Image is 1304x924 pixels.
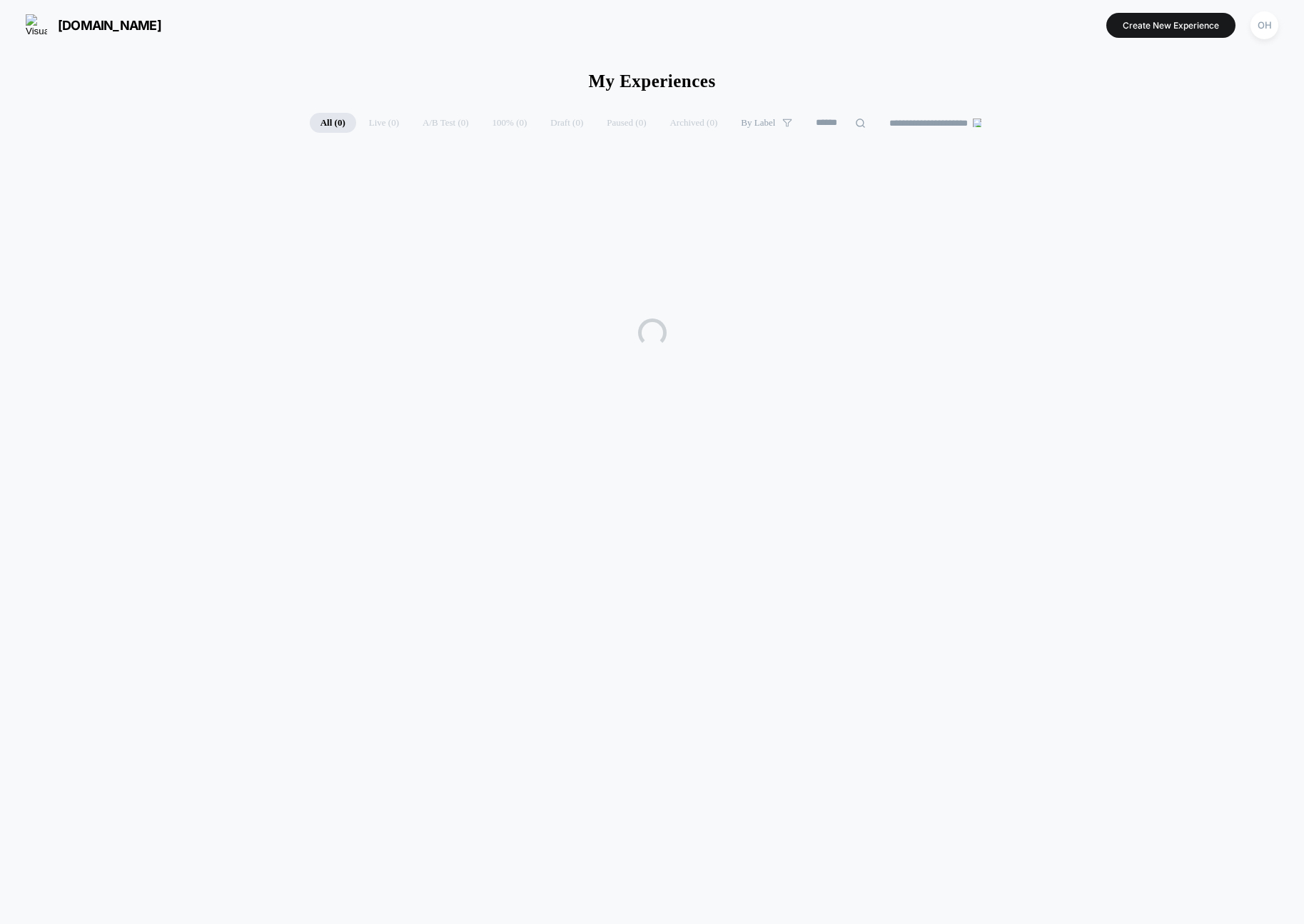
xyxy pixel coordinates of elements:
span: All ( 0 ) [310,113,356,133]
span: [DOMAIN_NAME] [58,18,161,33]
div: OH [1250,11,1278,39]
button: OH [1246,11,1283,40]
h1: My Experiences [588,71,715,91]
img: Visually logo [26,14,47,36]
img: end [973,119,981,127]
span: By Label [741,117,775,129]
button: [DOMAIN_NAME] [21,14,166,36]
button: Create New Experience [1106,13,1235,38]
